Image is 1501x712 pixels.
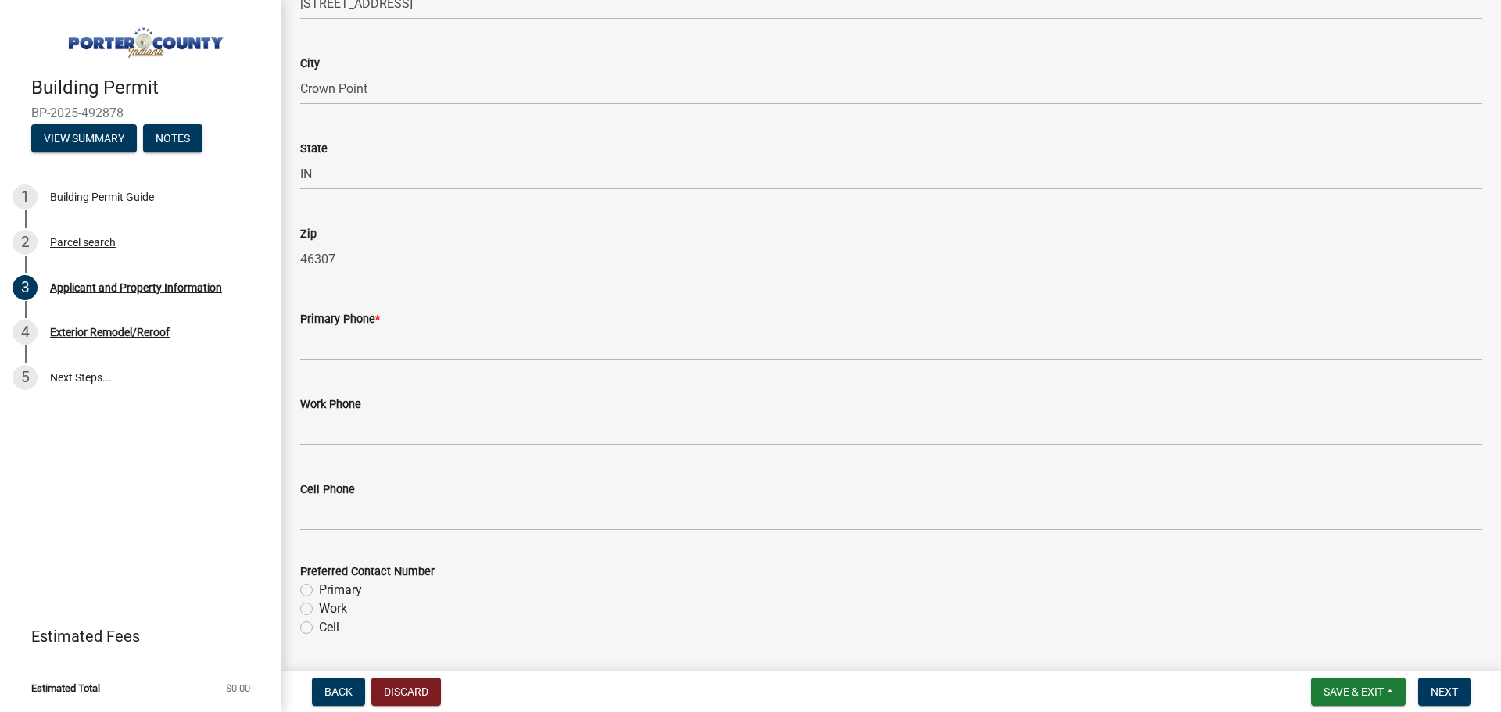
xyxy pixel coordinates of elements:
button: Discard [371,678,441,706]
button: Back [312,678,365,706]
button: Next [1418,678,1471,706]
label: Work Phone [300,399,361,410]
label: State [300,144,328,155]
label: Preferred Contact Number [300,567,435,578]
div: Exterior Remodel/Reroof [50,327,170,338]
img: Porter County, Indiana [31,16,256,60]
a: Estimated Fees [13,621,256,652]
label: Cell Phone [300,485,355,496]
label: City [300,59,320,70]
label: Primary [319,581,362,599]
div: Building Permit Guide [50,191,154,202]
button: Save & Exit [1311,678,1406,706]
button: View Summary [31,124,137,152]
div: 1 [13,184,38,209]
wm-modal-confirm: Summary [31,133,137,145]
button: Notes [143,124,202,152]
div: 3 [13,275,38,300]
span: Next [1431,685,1458,698]
wm-modal-confirm: Notes [143,133,202,145]
div: Applicant and Property Information [50,282,222,293]
label: Zip [300,229,317,240]
div: 2 [13,230,38,255]
div: 5 [13,365,38,390]
div: Parcel search [50,237,116,248]
span: Save & Exit [1324,685,1384,698]
label: Work [319,599,347,618]
span: Back [324,685,353,698]
span: $0.00 [226,683,250,693]
div: 4 [13,320,38,345]
span: Estimated Total [31,683,100,693]
label: Primary Phone [300,314,380,325]
span: BP-2025-492878 [31,106,250,120]
h4: Building Permit [31,77,269,99]
label: Cell [319,618,339,637]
